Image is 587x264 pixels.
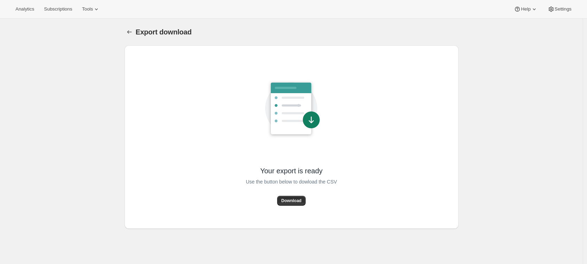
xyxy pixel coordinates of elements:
span: Help [521,6,530,12]
button: Analytics [11,4,38,14]
button: Export download [125,27,134,37]
button: Tools [78,4,104,14]
span: Download [281,198,301,204]
button: Download [277,196,306,206]
span: Use the button below to dowload the CSV [246,178,337,186]
span: Tools [82,6,93,12]
button: Help [510,4,542,14]
span: Export download [136,28,192,36]
button: Settings [543,4,576,14]
span: Analytics [15,6,34,12]
span: Subscriptions [44,6,72,12]
span: Settings [555,6,572,12]
iframe: Intercom live chat [563,233,580,250]
button: Subscriptions [40,4,76,14]
span: Your export is ready [260,166,323,175]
